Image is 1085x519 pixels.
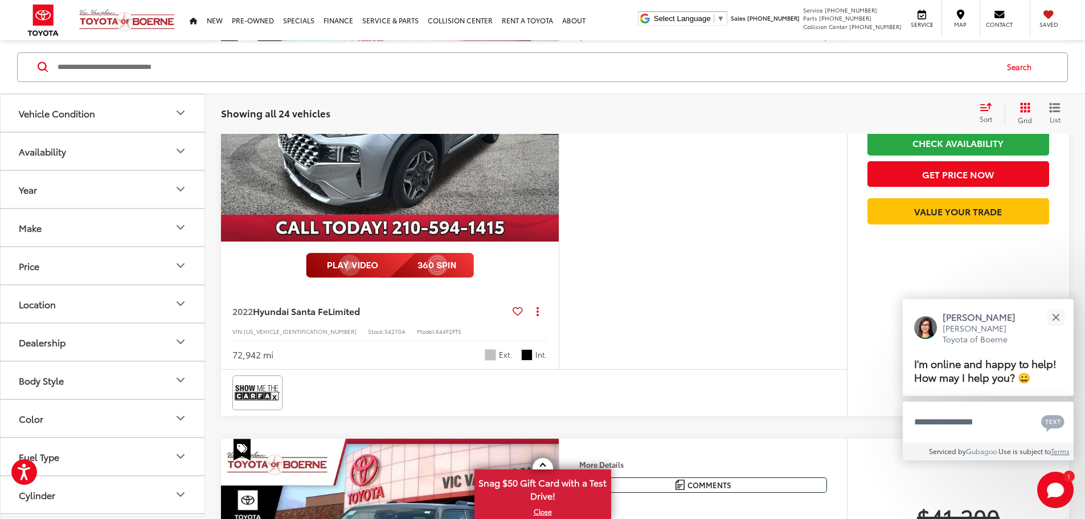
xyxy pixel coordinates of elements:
[803,6,823,14] span: Service
[485,349,496,361] span: Shimmering Silver Pearl
[174,106,187,120] div: Vehicle Condition
[1,361,206,398] button: Body StyleBody Style
[328,304,360,317] span: Limited
[19,145,66,156] div: Availability
[986,21,1013,28] span: Contact
[174,411,187,425] div: Color
[244,327,357,336] span: [US_VEHICLE_IDENTIFICATION_NUMBER]
[1043,305,1068,329] button: Close
[903,299,1074,460] div: Close[PERSON_NAME][PERSON_NAME] Toyota of BoerneI'm online and happy to help! How may I help you?...
[980,114,992,124] span: Sort
[368,327,384,336] span: Stock:
[234,439,251,460] span: Special
[1,132,206,169] button: AvailabilityAvailability
[803,14,817,22] span: Parts
[687,480,731,491] span: Comments
[436,327,461,336] span: 644F2FT5
[476,471,610,505] span: Snag $50 Gift Card with a Test Drive!
[174,373,187,387] div: Body Style
[19,222,42,232] div: Make
[943,323,1027,345] p: [PERSON_NAME] Toyota of Boerne
[19,107,95,118] div: Vehicle Condition
[1,247,206,284] button: PricePrice
[849,22,902,31] span: [PHONE_NUMBER]
[1041,101,1069,124] button: List View
[1,476,206,513] button: CylinderCylinder
[19,489,55,500] div: Cylinder
[1037,472,1074,508] svg: Start Chat
[1,209,206,246] button: MakeMake
[914,355,1057,385] span: I'm online and happy to help! How may I help you? 😀
[1041,414,1064,432] svg: Text
[19,451,59,461] div: Fuel Type
[521,349,533,361] span: Black
[56,53,996,80] input: Search by Make, Model, or Keyword
[1049,114,1061,124] span: List
[998,446,1051,456] span: Use is subject to
[909,21,935,28] span: Service
[221,105,330,119] span: Showing all 24 vehicles
[174,259,187,272] div: Price
[943,310,1027,323] p: [PERSON_NAME]
[819,14,871,22] span: [PHONE_NUMBER]
[306,253,474,278] img: full motion video
[499,349,513,360] span: Ext.
[654,14,724,23] a: Select Language​
[1037,472,1074,508] button: Toggle Chat Window
[253,304,328,317] span: Hyundai Santa Fe
[19,260,39,271] div: Price
[174,488,187,501] div: Cylinder
[174,449,187,463] div: Fuel Type
[174,335,187,349] div: Dealership
[417,327,436,336] span: Model:
[996,52,1048,81] button: Search
[1,399,206,436] button: ColorColor
[235,378,280,408] img: View CARFAX report
[867,161,1049,187] button: Get Price Now
[1067,473,1070,479] span: 1
[384,327,406,336] span: 54270A
[948,21,973,28] span: Map
[803,22,847,31] span: Collision Center
[79,9,175,32] img: Vic Vaughan Toyota of Boerne
[19,183,37,194] div: Year
[174,182,187,196] div: Year
[232,304,253,317] span: 2022
[1018,115,1032,124] span: Grid
[579,460,827,468] h4: More Details
[174,144,187,158] div: Availability
[537,307,539,316] span: dropdown dots
[717,14,724,23] span: ▼
[747,14,800,22] span: [PHONE_NUMBER]
[1005,101,1041,124] button: Grid View
[19,412,43,423] div: Color
[1051,446,1070,456] a: Terms
[867,198,1049,224] a: Value Your Trade
[174,220,187,234] div: Make
[825,6,877,14] span: [PHONE_NUMBER]
[579,477,827,493] button: Comments
[1,438,206,475] button: Fuel TypeFuel Type
[232,348,273,361] div: 72,942 mi
[19,298,56,309] div: Location
[966,446,998,456] a: Gubagoo.
[867,130,1049,156] a: Check Availability
[174,297,187,310] div: Location
[1,170,206,207] button: YearYear
[232,327,244,336] span: VIN:
[903,402,1074,443] textarea: Type your message
[1038,409,1068,435] button: Chat with SMS
[654,14,711,23] span: Select Language
[731,14,746,22] span: Sales
[19,336,65,347] div: Dealership
[929,446,966,456] span: Serviced by
[535,349,547,360] span: Int.
[974,101,1005,124] button: Select sort value
[1036,21,1061,28] span: Saved
[1,323,206,360] button: DealershipDealership
[19,374,64,385] div: Body Style
[527,301,547,321] button: Actions
[675,480,685,489] img: Comments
